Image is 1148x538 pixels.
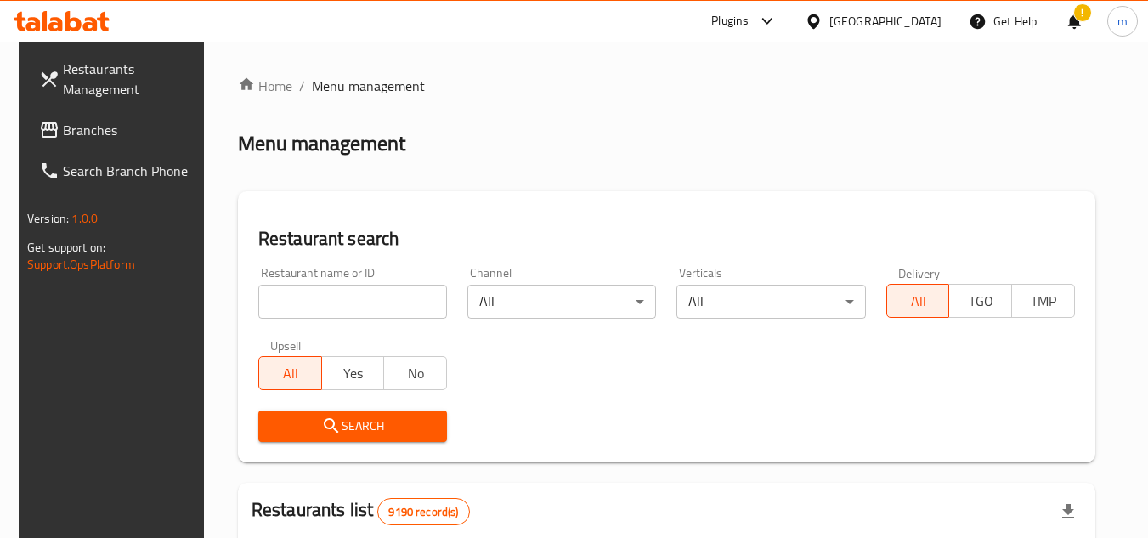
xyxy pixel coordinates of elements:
label: Delivery [898,267,941,279]
a: Search Branch Phone [25,150,211,191]
a: Support.OpsPlatform [27,253,135,275]
span: m [1117,12,1128,31]
span: No [391,361,440,386]
a: Branches [25,110,211,150]
button: No [383,356,447,390]
div: All [467,285,656,319]
span: Search Branch Phone [63,161,197,181]
span: 9190 record(s) [378,504,468,520]
button: Yes [321,356,385,390]
input: Search for restaurant name or ID.. [258,285,447,319]
span: All [266,361,315,386]
span: Search [272,416,433,437]
li: / [299,76,305,96]
h2: Menu management [238,130,405,157]
span: 1.0.0 [71,207,98,229]
h2: Restaurants list [252,497,470,525]
div: [GEOGRAPHIC_DATA] [829,12,942,31]
button: TGO [948,284,1012,318]
div: Plugins [711,11,749,31]
span: Yes [329,361,378,386]
a: Restaurants Management [25,48,211,110]
span: All [894,289,943,314]
span: Menu management [312,76,425,96]
h2: Restaurant search [258,226,1075,252]
span: Branches [63,120,197,140]
div: All [676,285,865,319]
span: Restaurants Management [63,59,197,99]
button: All [258,356,322,390]
button: TMP [1011,284,1075,318]
a: Home [238,76,292,96]
span: TGO [956,289,1005,314]
nav: breadcrumb [238,76,1095,96]
button: All [886,284,950,318]
div: Total records count [377,498,469,525]
button: Search [258,411,447,442]
span: Version: [27,207,69,229]
div: Export file [1048,491,1089,532]
span: Get support on: [27,236,105,258]
label: Upsell [270,339,302,351]
span: TMP [1019,289,1068,314]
